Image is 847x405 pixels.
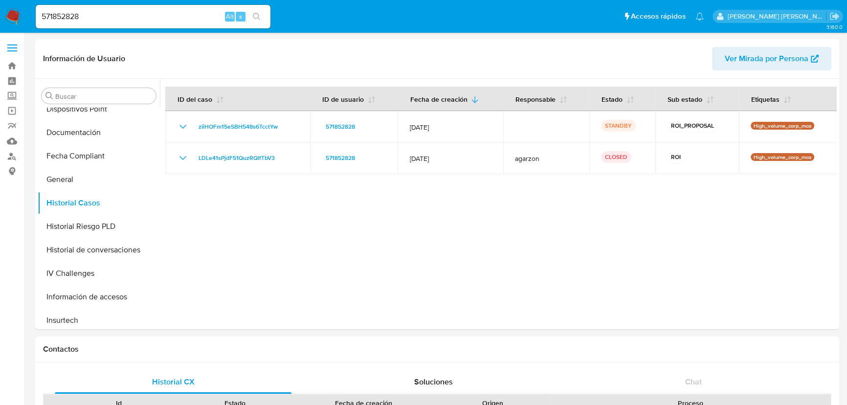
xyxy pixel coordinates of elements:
[38,168,160,191] button: General
[38,121,160,144] button: Documentación
[38,97,160,121] button: Dispositivos Point
[36,10,270,23] input: Buscar usuario o caso...
[239,12,242,21] span: s
[712,47,831,70] button: Ver Mirada por Persona
[631,11,686,22] span: Accesos rápidos
[38,238,160,262] button: Historial de conversaciones
[38,285,160,309] button: Información de accesos
[226,12,234,21] span: Alt
[45,92,53,100] button: Buscar
[725,47,808,70] span: Ver Mirada por Persona
[728,12,826,21] p: leonardo.alvarezortiz@mercadolibre.com.co
[38,262,160,285] button: IV Challenges
[38,191,160,215] button: Historial Casos
[695,12,704,21] a: Notificaciones
[38,144,160,168] button: Fecha Compliant
[152,376,194,387] span: Historial CX
[685,376,702,387] span: Chat
[246,10,267,23] button: search-icon
[43,54,125,64] h1: Información de Usuario
[43,344,831,354] h1: Contactos
[38,215,160,238] button: Historial Riesgo PLD
[55,92,152,101] input: Buscar
[829,11,840,22] a: Salir
[38,309,160,332] button: Insurtech
[414,376,452,387] span: Soluciones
